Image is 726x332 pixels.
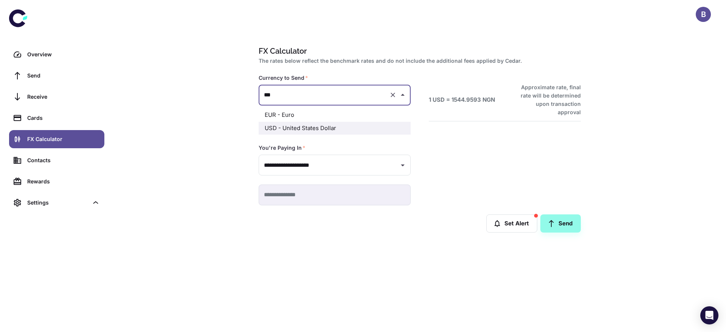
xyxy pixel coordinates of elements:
a: Send [9,67,104,85]
button: Open [397,160,408,171]
div: Overview [27,50,100,59]
div: Receive [27,93,100,101]
div: FX Calculator [27,135,100,143]
a: Rewards [9,172,104,191]
h6: Approximate rate, final rate will be determined upon transaction approval [512,83,581,116]
a: FX Calculator [9,130,104,148]
a: Contacts [9,151,104,169]
li: USD - United States Dollar [259,122,411,135]
a: Cards [9,109,104,127]
label: You're Paying In [259,144,306,152]
label: Currency to Send [259,74,308,82]
button: Close [397,90,408,100]
h1: FX Calculator [259,45,578,57]
div: Contacts [27,156,100,164]
div: Settings [9,194,104,212]
li: EUR - Euro [259,109,411,122]
div: Open Intercom Messenger [700,306,718,324]
div: Cards [27,114,100,122]
div: Send [27,71,100,80]
button: Clear [388,90,398,100]
h6: 1 USD = 1544.9593 NGN [429,96,495,104]
a: Receive [9,88,104,106]
a: Send [540,214,581,233]
a: Overview [9,45,104,64]
div: Settings [27,199,88,207]
button: Set Alert [486,214,537,233]
button: B [696,7,711,22]
div: Rewards [27,177,100,186]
